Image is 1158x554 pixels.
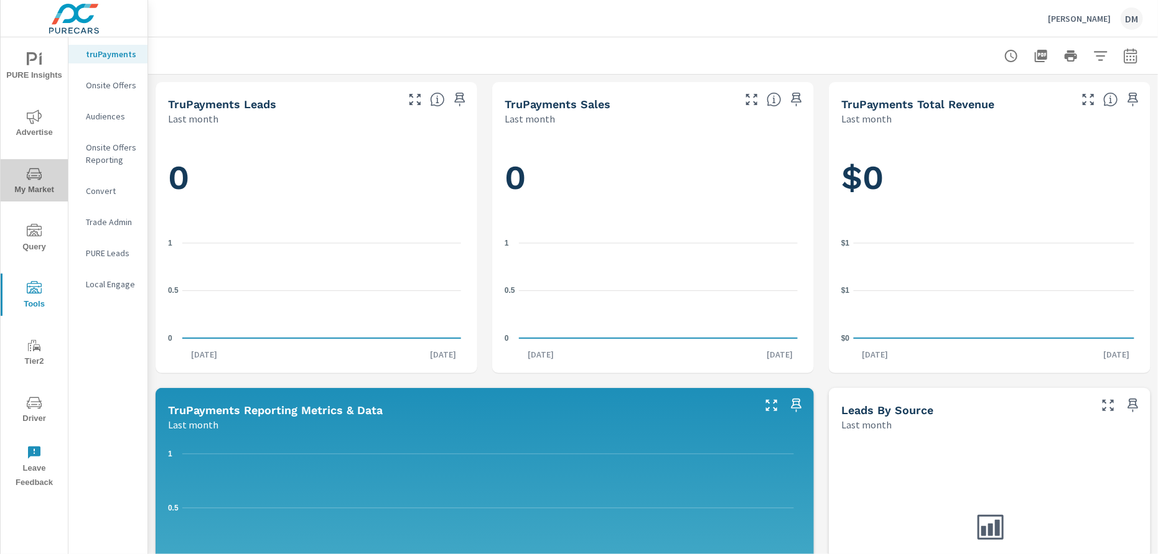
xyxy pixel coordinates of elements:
div: Trade Admin [68,213,147,231]
text: $1 [841,286,850,295]
p: PURE Leads [86,247,138,259]
button: Make Fullscreen [1098,395,1118,415]
div: Local Engage [68,275,147,293]
text: $1 [841,239,850,247]
h5: Leads By Source [841,404,933,417]
span: Advertise [4,109,64,140]
div: Onsite Offers Reporting [68,138,147,169]
span: Tools [4,281,64,312]
div: Onsite Offers [68,76,147,95]
text: 1 [168,450,172,458]
div: Convert [68,182,147,200]
p: Last month [168,417,218,432]
h5: truPayments Reporting Metrics & Data [168,404,383,417]
text: 1 [505,239,509,247]
button: Print Report [1058,44,1083,68]
p: Local Engage [86,278,138,290]
span: Query [4,224,64,254]
span: My Market [4,167,64,197]
button: Apply Filters [1088,44,1113,68]
h1: 0 [168,157,465,199]
text: 0 [505,334,509,343]
h1: 0 [505,157,801,199]
p: Last month [505,111,555,126]
p: Convert [86,185,138,197]
h5: truPayments Sales [505,98,610,111]
p: Audiences [86,110,138,122]
span: Leave Feedback [4,445,64,490]
p: [DATE] [854,348,897,361]
span: Total revenue from sales matched to a truPayments lead. [Source: This data is sourced from the de... [1103,92,1118,107]
p: [DATE] [182,348,226,361]
button: Make Fullscreen [762,395,782,415]
span: Save this to your personalized report [450,90,470,109]
p: Last month [168,111,218,126]
p: Last month [841,111,892,126]
div: PURE Leads [68,244,147,262]
p: Last month [841,417,892,432]
div: DM [1121,7,1143,30]
button: Make Fullscreen [405,90,425,109]
p: truPayments [86,48,138,60]
text: 0.5 [168,504,179,512]
text: 0.5 [505,286,515,295]
text: 0.5 [168,286,179,295]
span: Driver [4,395,64,426]
p: Onsite Offers [86,79,138,91]
p: Onsite Offers Reporting [86,141,138,166]
div: truPayments [68,45,147,63]
h1: $0 [841,157,1138,199]
span: PURE Insights [4,52,64,83]
p: [PERSON_NAME] [1048,13,1111,24]
h5: truPayments Leads [168,98,276,111]
h5: truPayments Total Revenue [841,98,994,111]
p: [DATE] [758,348,801,361]
span: Save this to your personalized report [787,395,806,415]
span: The number of truPayments leads. [430,92,445,107]
div: nav menu [1,37,68,495]
button: "Export Report to PDF" [1029,44,1053,68]
button: Select Date Range [1118,44,1143,68]
span: Number of sales matched to a truPayments lead. [Source: This data is sourced from the dealer's DM... [767,92,782,107]
text: 0 [168,334,172,343]
p: [DATE] [519,348,563,361]
span: Save this to your personalized report [787,90,806,109]
p: [DATE] [421,348,465,361]
button: Make Fullscreen [1078,90,1098,109]
div: Audiences [68,107,147,126]
span: Save this to your personalized report [1123,90,1143,109]
text: $0 [841,334,850,343]
p: [DATE] [1095,348,1138,361]
span: Save this to your personalized report [1123,395,1143,415]
text: 1 [168,239,172,247]
button: Make Fullscreen [742,90,762,109]
p: Trade Admin [86,216,138,228]
span: Tier2 [4,338,64,369]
